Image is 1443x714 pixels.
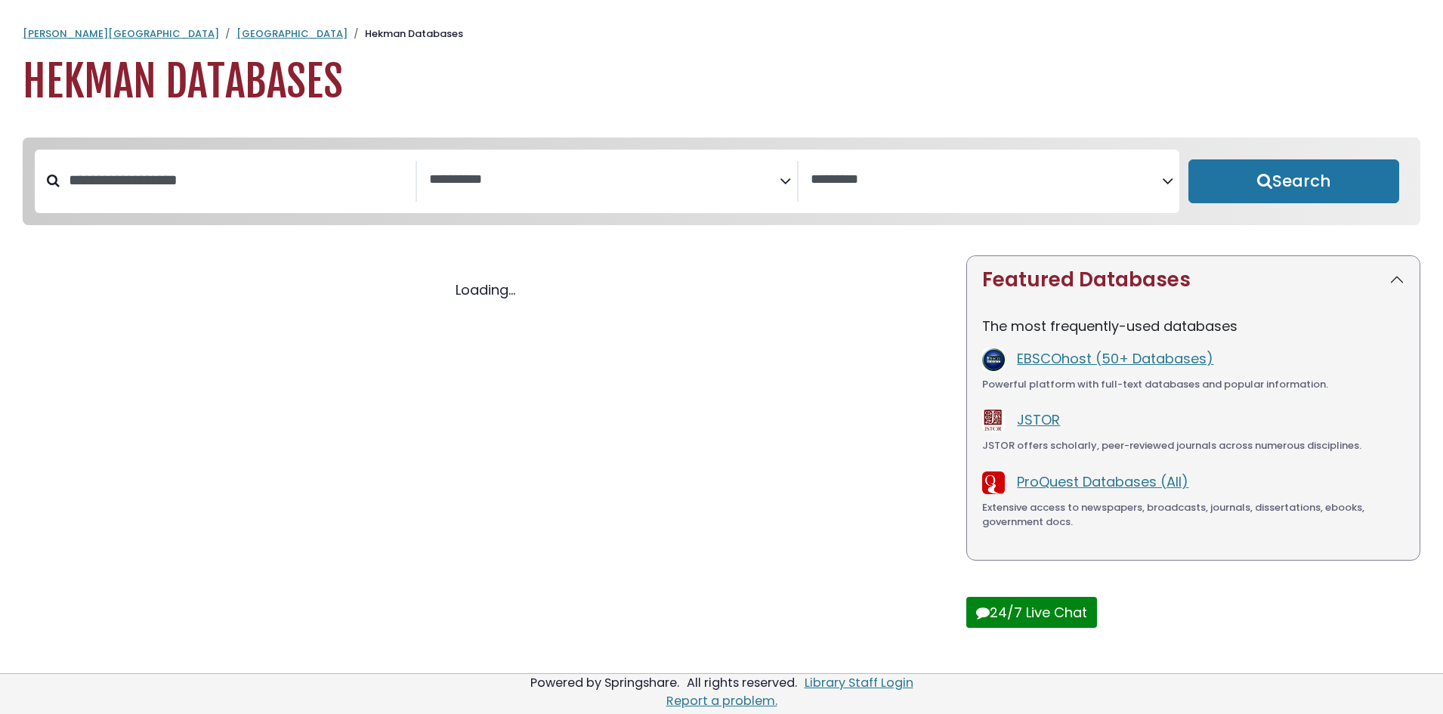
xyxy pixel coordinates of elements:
a: [PERSON_NAME][GEOGRAPHIC_DATA] [23,26,219,41]
nav: Search filters [23,138,1420,225]
div: Loading... [23,280,948,300]
input: Search database by title or keyword [60,168,416,193]
div: JSTOR offers scholarly, peer-reviewed journals across numerous disciplines. [982,438,1404,453]
li: Hekman Databases [348,26,463,42]
a: JSTOR [1017,410,1060,429]
button: Featured Databases [967,256,1420,304]
div: Powered by Springshare. [528,674,681,691]
button: Submit for Search Results [1188,159,1399,203]
a: ProQuest Databases (All) [1017,472,1188,491]
a: EBSCOhost (50+ Databases) [1017,349,1213,368]
h1: Hekman Databases [23,57,1420,107]
nav: breadcrumb [23,26,1420,42]
p: The most frequently-used databases [982,316,1404,336]
div: All rights reserved. [684,674,799,691]
button: 24/7 Live Chat [966,597,1097,628]
a: [GEOGRAPHIC_DATA] [236,26,348,41]
a: Library Staff Login [805,674,913,691]
div: Powerful platform with full-text databases and popular information. [982,377,1404,392]
textarea: Search [429,172,780,188]
div: Extensive access to newspapers, broadcasts, journals, dissertations, ebooks, government docs. [982,500,1404,530]
textarea: Search [811,172,1162,188]
a: Report a problem. [666,692,777,709]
